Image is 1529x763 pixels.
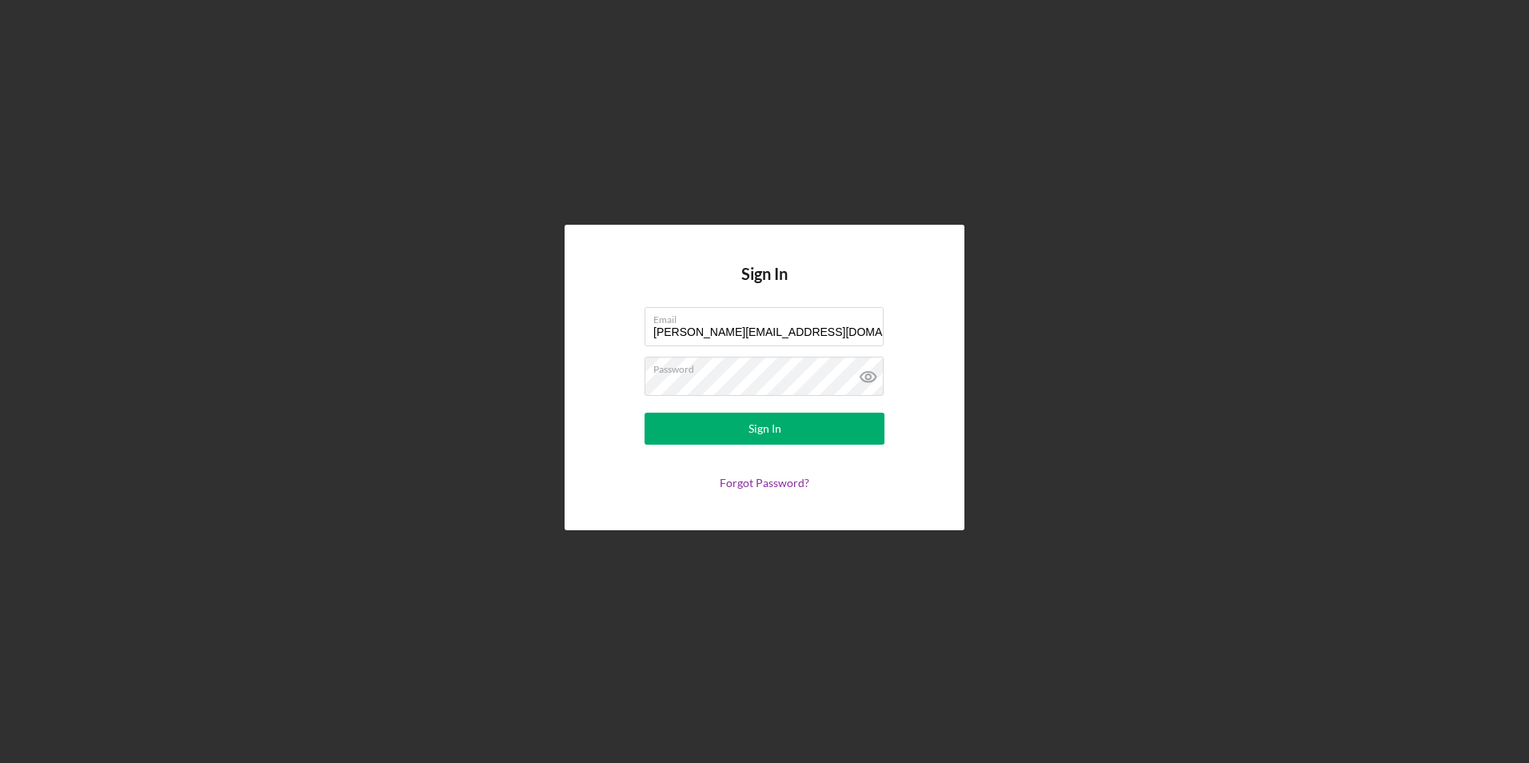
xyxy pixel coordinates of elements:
[720,476,809,489] a: Forgot Password?
[741,265,788,307] h4: Sign In
[645,413,884,445] button: Sign In
[749,413,781,445] div: Sign In
[653,308,884,326] label: Email
[653,358,884,375] label: Password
